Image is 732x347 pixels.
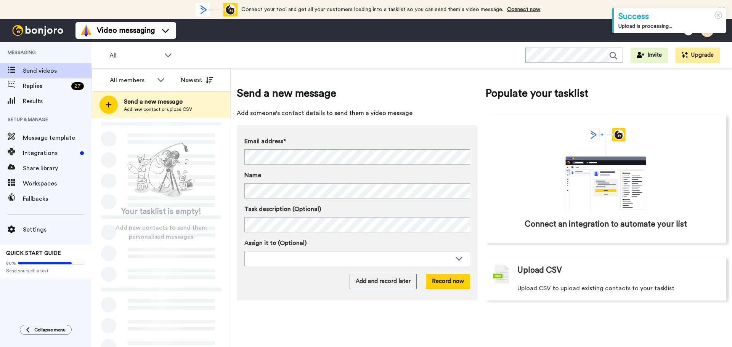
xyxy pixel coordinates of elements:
[6,251,61,256] span: QUICK START GUIDE
[109,51,161,60] span: All
[23,133,91,142] span: Message template
[20,325,72,335] button: Collapse menu
[244,137,470,146] label: Email address*
[175,72,219,88] button: Newest
[241,7,503,12] span: Connect your tool and get all your customers loading into a tasklist so you can send them a video...
[23,179,91,188] span: Workspaces
[23,225,91,234] span: Settings
[71,82,84,90] div: 27
[618,22,722,30] div: Upload is processing...
[6,268,85,274] span: Send yourself a test
[237,86,478,101] span: Send a new message
[244,171,261,180] span: Name
[124,106,192,112] span: Add new contact or upload CSV
[23,164,91,173] span: Share library
[525,219,687,230] span: Connect an integration to automate your list
[123,139,199,200] img: ready-set-action.png
[517,265,562,276] span: Upload CSV
[103,223,219,241] span: Add new contacts to send them personalised messages
[23,82,68,91] span: Replies
[631,48,668,63] button: Invite
[34,327,66,333] span: Collapse menu
[121,206,201,217] span: Your tasklist is empty!
[350,274,417,289] button: Add and record later
[549,128,663,211] div: animation
[80,24,92,37] img: vm-color.svg
[244,205,470,214] label: Task description (Optional)
[6,260,16,266] span: 80%
[237,109,478,118] span: Add someone's contact details to send them a video message
[493,265,510,284] img: csv-grey.png
[676,48,720,63] button: Upgrade
[97,25,155,36] span: Video messaging
[426,274,470,289] button: Record now
[23,194,91,203] span: Fallbacks
[507,7,540,12] a: Connect now
[485,86,726,101] span: Populate your tasklist
[110,76,153,85] div: All members
[124,97,192,106] span: Send a new message
[23,149,77,158] span: Integrations
[23,97,91,106] span: Results
[618,11,722,22] div: Success
[244,238,470,248] label: Assign it to (Optional)
[9,25,66,36] img: bj-logo-header-white.svg
[517,284,674,293] span: Upload CSV to upload existing contacts to your tasklist
[23,66,91,75] span: Send videos
[196,3,238,16] div: animation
